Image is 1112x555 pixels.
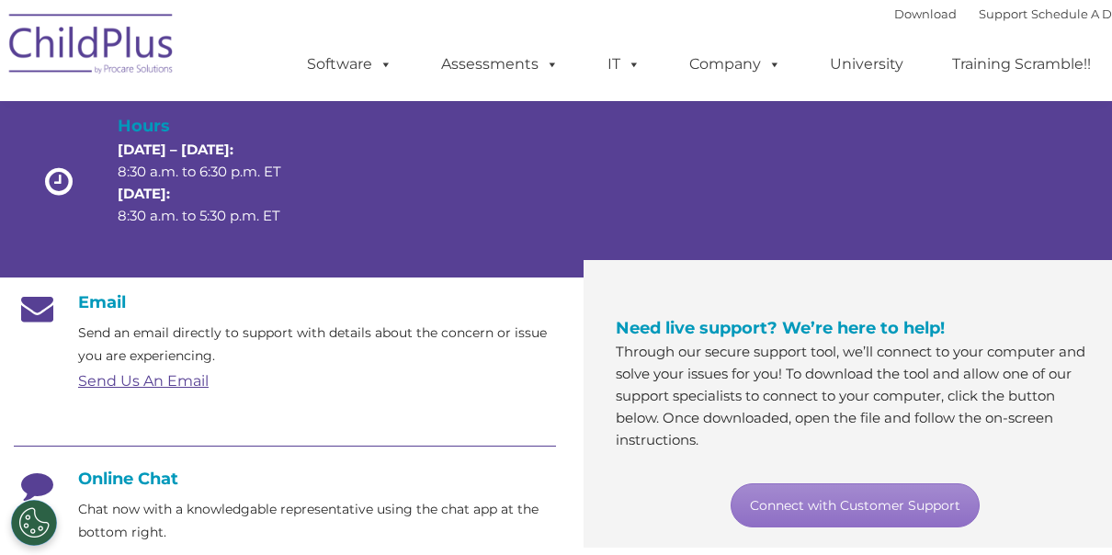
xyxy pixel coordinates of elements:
a: University [811,46,922,83]
p: 8:30 a.m. to 6:30 p.m. ET 8:30 a.m. to 5:30 p.m. ET [118,139,307,227]
a: Training Scramble!! [934,46,1109,83]
span: Need live support? We’re here to help! [616,318,945,338]
h4: Email [14,292,556,312]
button: Cookies Settings [11,500,57,546]
a: Download [894,6,957,21]
a: Support [979,6,1027,21]
strong: [DATE]: [118,185,170,202]
p: Through our secure support tool, we’ll connect to your computer and solve your issues for you! To... [616,341,1094,451]
p: Chat now with a knowledgable representative using the chat app at the bottom right. [78,498,556,544]
h4: Online Chat [14,469,556,489]
a: Company [671,46,800,83]
h4: Hours [118,113,307,139]
p: Send an email directly to support with details about the concern or issue you are experiencing. [78,322,556,368]
a: IT [589,46,659,83]
strong: [DATE] – [DATE]: [118,141,233,158]
a: Send Us An Email [78,372,209,390]
a: Software [289,46,411,83]
a: Connect with Customer Support [731,483,980,527]
a: Assessments [423,46,577,83]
